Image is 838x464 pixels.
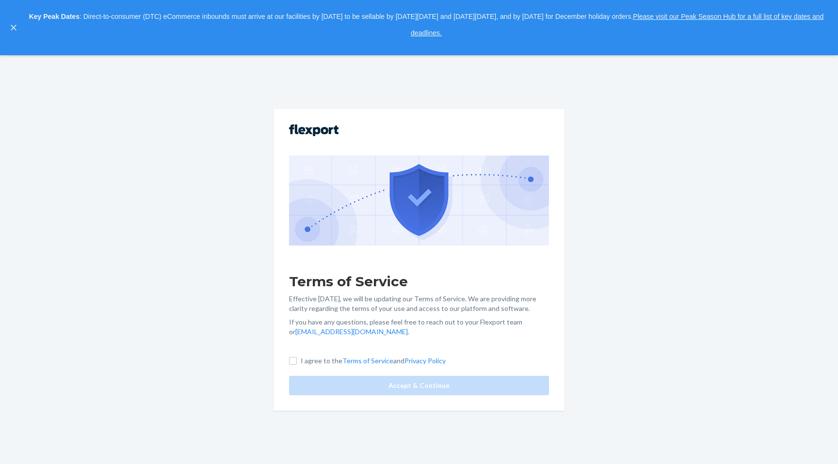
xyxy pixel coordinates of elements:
[9,23,18,32] button: close,
[295,327,408,336] a: [EMAIL_ADDRESS][DOMAIN_NAME]
[289,124,338,136] img: Flexport logo
[301,356,446,366] p: I agree to the and
[29,13,80,20] strong: Key Peak Dates
[342,356,393,365] a: Terms of Service
[404,356,446,365] a: Privacy Policy
[411,13,823,37] a: Please visit our Peak Season Hub for a full list of key dates and deadlines.
[289,357,297,365] input: I agree to theTerms of ServiceandPrivacy Policy
[23,9,829,41] p: : Direct-to-consumer (DTC) eCommerce inbounds must arrive at our facilities by [DATE] to be sella...
[289,317,549,337] p: If you have any questions, please feel free to reach out to your Flexport team or .
[289,273,549,290] h1: Terms of Service
[289,155,549,246] img: GDPR Compliance
[289,376,549,395] button: Accept & Continue
[289,294,549,313] p: Effective [DATE], we will be updating our Terms of Service. We are providing more clarity regardi...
